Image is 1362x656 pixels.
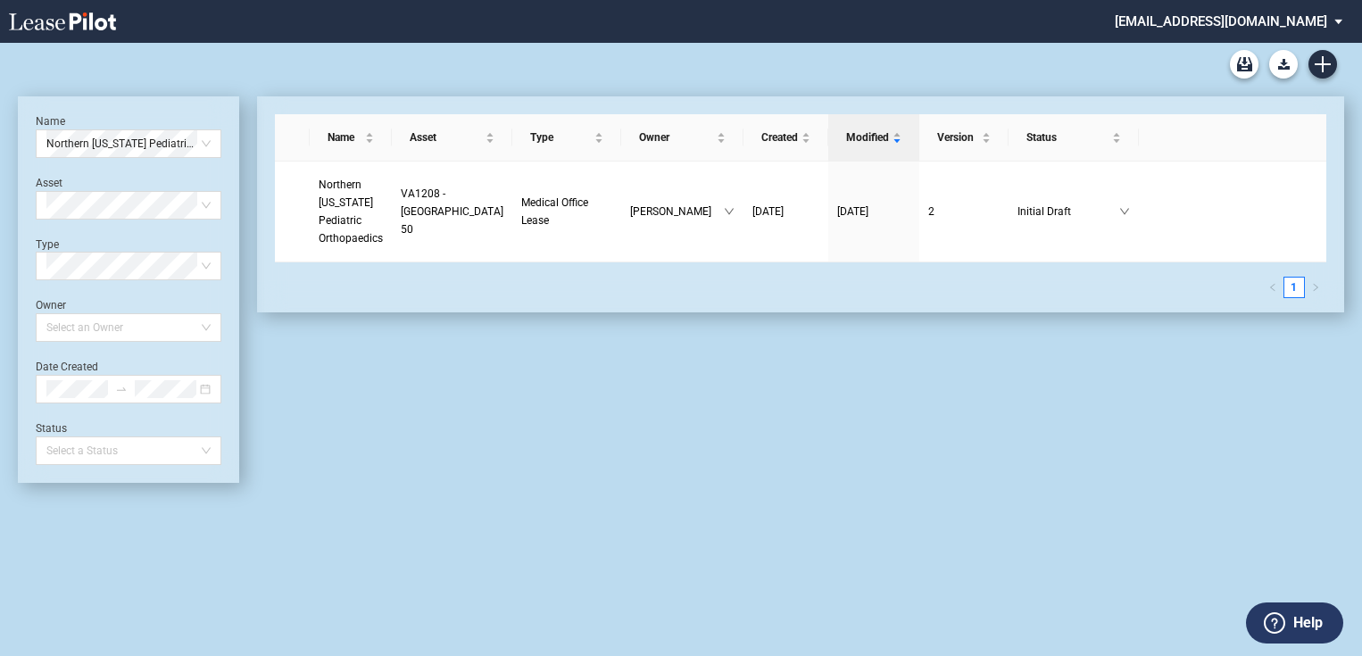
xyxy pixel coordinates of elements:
[36,422,67,435] label: Status
[36,361,98,373] label: Date Created
[837,205,868,218] span: [DATE]
[530,129,591,146] span: Type
[630,203,724,220] span: [PERSON_NAME]
[1283,277,1305,298] li: 1
[937,129,978,146] span: Version
[1262,277,1283,298] li: Previous Page
[1264,50,1303,79] md-menu: Download Blank Form List
[724,206,735,217] span: down
[36,115,65,128] label: Name
[1269,50,1298,79] button: Download Blank Form
[521,196,588,227] span: Medical Office Lease
[1119,206,1130,217] span: down
[752,205,784,218] span: [DATE]
[319,179,383,245] span: Northern Virginia Pediatric Orthopaedics
[837,203,910,220] a: [DATE]
[401,187,503,236] span: VA1208 - Yorktown 50
[1268,283,1277,292] span: left
[1026,129,1109,146] span: Status
[1246,602,1343,644] button: Help
[621,114,743,162] th: Owner
[639,129,713,146] span: Owner
[1305,277,1326,298] li: Next Page
[1308,50,1337,79] a: Create new document
[752,203,819,220] a: [DATE]
[392,114,512,162] th: Asset
[1262,277,1283,298] button: left
[761,129,798,146] span: Created
[115,383,128,395] span: swap-right
[310,114,392,162] th: Name
[846,129,889,146] span: Modified
[828,114,919,162] th: Modified
[319,176,383,247] a: Northern [US_STATE] Pediatric Orthopaedics
[328,129,361,146] span: Name
[36,299,66,311] label: Owner
[1009,114,1139,162] th: Status
[36,177,62,189] label: Asset
[1293,611,1323,635] label: Help
[115,383,128,395] span: to
[919,114,1009,162] th: Version
[46,130,211,157] span: Northern Virginia Pediatric Orthopaedics
[928,203,1000,220] a: 2
[1311,283,1320,292] span: right
[928,205,934,218] span: 2
[743,114,828,162] th: Created
[521,194,612,229] a: Medical Office Lease
[401,185,503,238] a: VA1208 - [GEOGRAPHIC_DATA] 50
[1230,50,1258,79] a: Archive
[1017,203,1119,220] span: Initial Draft
[1305,277,1326,298] button: right
[512,114,621,162] th: Type
[36,238,59,251] label: Type
[1284,278,1304,297] a: 1
[410,129,482,146] span: Asset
